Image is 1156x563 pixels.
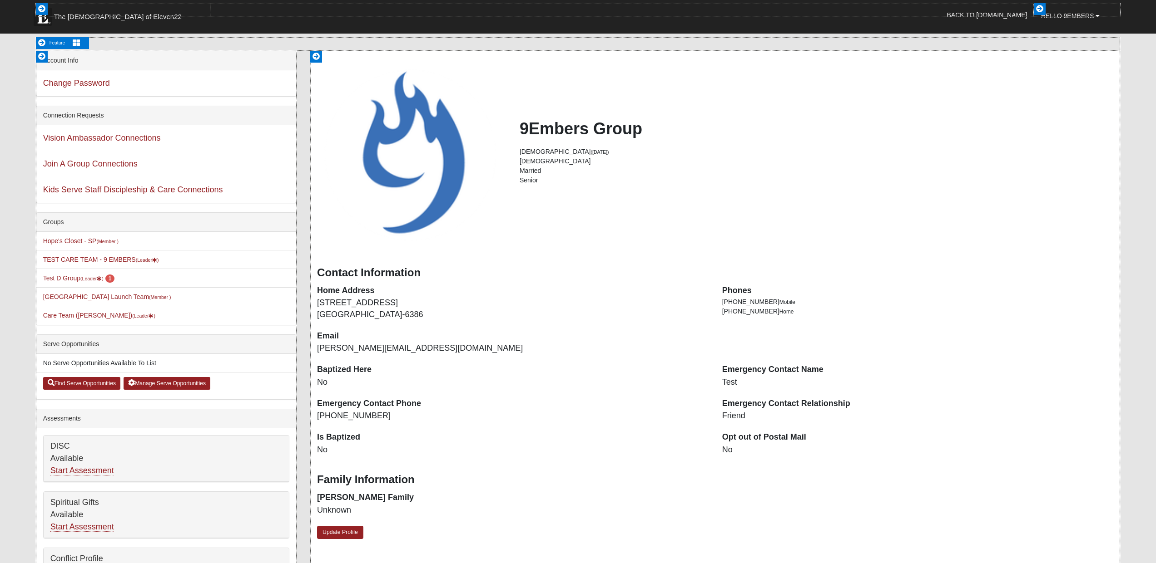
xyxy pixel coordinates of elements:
span: Hello 9Embers [1041,12,1094,20]
span: Feature [50,37,70,49]
a: Zone Blocks [70,37,82,49]
a: View Fullsize Photo [317,60,506,249]
a: The [DEMOGRAPHIC_DATA] of Eleven22 [29,3,211,26]
img: Eleven22 logo [34,8,52,26]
